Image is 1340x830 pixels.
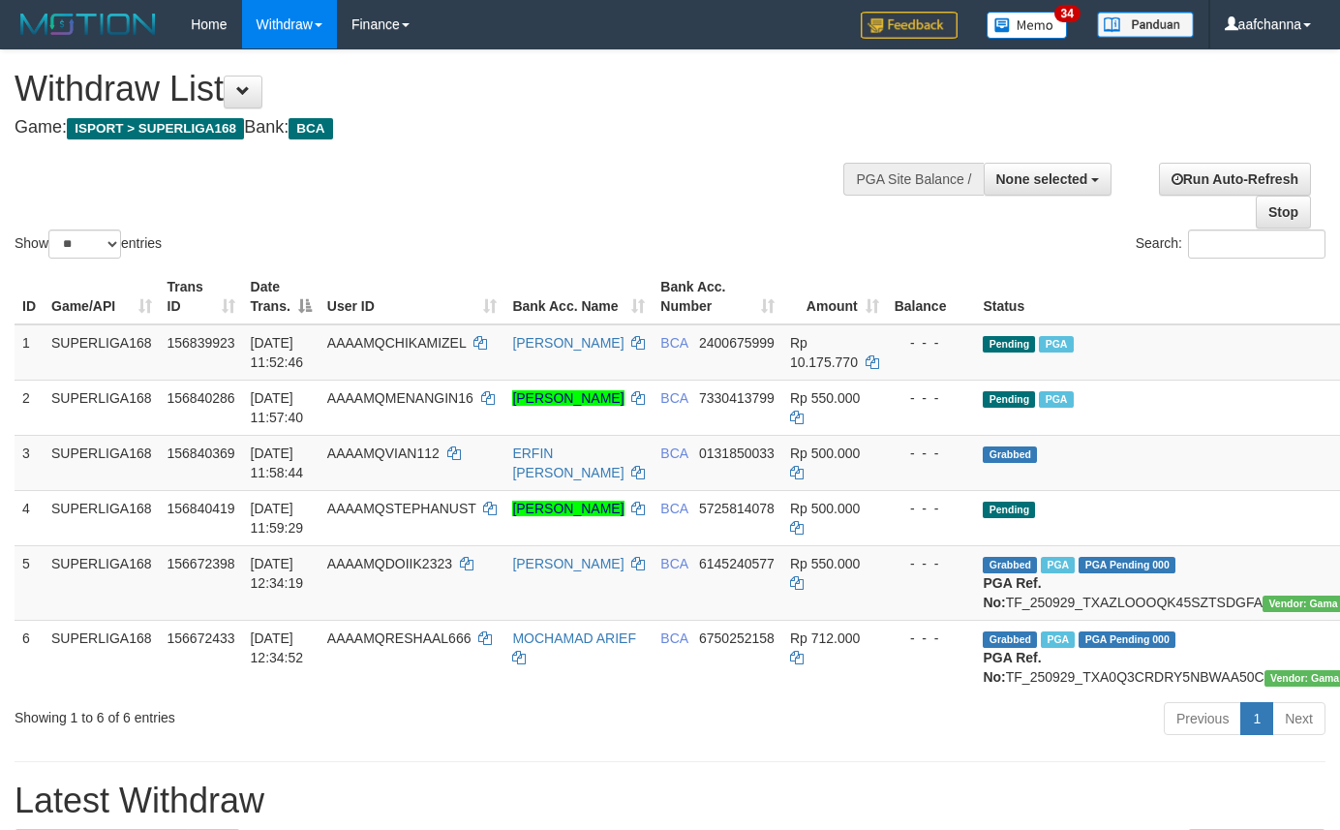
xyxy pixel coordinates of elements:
span: 34 [1054,5,1081,22]
span: AAAAMQMENANGIN16 [327,390,473,406]
a: Previous [1164,702,1241,735]
th: ID [15,269,44,324]
span: Pending [983,336,1035,353]
td: SUPERLIGA168 [44,380,160,435]
span: [DATE] 12:34:19 [251,556,304,591]
span: Rp 500.000 [790,446,860,461]
span: Marked by aafsoycanthlai [1041,557,1075,573]
span: BCA [289,118,332,139]
th: Bank Acc. Name: activate to sort column ascending [504,269,653,324]
th: Balance [887,269,976,324]
td: 2 [15,380,44,435]
td: SUPERLIGA168 [44,435,160,490]
b: PGA Ref. No: [983,650,1041,685]
span: Copy 2400675999 to clipboard [699,335,775,351]
span: Rp 550.000 [790,390,860,406]
span: AAAAMQVIAN112 [327,446,440,461]
span: BCA [660,556,687,571]
a: [PERSON_NAME] [512,390,624,406]
td: 4 [15,490,44,545]
span: PGA Pending [1079,557,1175,573]
span: AAAAMQSTEPHANUST [327,501,476,516]
span: Rp 712.000 [790,630,860,646]
th: Date Trans.: activate to sort column descending [243,269,320,324]
span: [DATE] 11:58:44 [251,446,304,480]
label: Show entries [15,230,162,259]
img: panduan.png [1097,12,1194,38]
div: PGA Site Balance / [843,163,983,196]
span: 156672433 [167,630,235,646]
b: PGA Ref. No: [983,575,1041,610]
span: [DATE] 12:34:52 [251,630,304,665]
button: None selected [984,163,1112,196]
div: - - - [895,499,968,518]
span: Marked by aafsoycanthlai [1039,391,1073,408]
span: Rp 500.000 [790,501,860,516]
span: AAAAMQRESHAAL666 [327,630,472,646]
span: 156840419 [167,501,235,516]
th: Bank Acc. Number: activate to sort column ascending [653,269,782,324]
span: Copy 6750252158 to clipboard [699,630,775,646]
span: AAAAMQCHIKAMIZEL [327,335,466,351]
a: [PERSON_NAME] [512,335,624,351]
span: BCA [660,390,687,406]
th: User ID: activate to sort column ascending [320,269,505,324]
h4: Game: Bank: [15,118,874,138]
span: 156672398 [167,556,235,571]
img: Feedback.jpg [861,12,958,39]
label: Search: [1136,230,1325,259]
div: - - - [895,388,968,408]
td: SUPERLIGA168 [44,620,160,694]
span: Pending [983,391,1035,408]
span: BCA [660,501,687,516]
td: SUPERLIGA168 [44,490,160,545]
span: Rp 550.000 [790,556,860,571]
span: ISPORT > SUPERLIGA168 [67,118,244,139]
a: [PERSON_NAME] [512,501,624,516]
h1: Latest Withdraw [15,782,1325,820]
span: Copy 5725814078 to clipboard [699,501,775,516]
th: Game/API: activate to sort column ascending [44,269,160,324]
span: Grabbed [983,631,1037,648]
td: 1 [15,324,44,381]
img: MOTION_logo.png [15,10,162,39]
a: Run Auto-Refresh [1159,163,1311,196]
td: 3 [15,435,44,490]
td: 5 [15,545,44,620]
select: Showentries [48,230,121,259]
span: Pending [983,502,1035,518]
span: Copy 6145240577 to clipboard [699,556,775,571]
span: 156840286 [167,390,235,406]
span: BCA [660,630,687,646]
a: Next [1272,702,1325,735]
td: SUPERLIGA168 [44,324,160,381]
span: 156839923 [167,335,235,351]
td: SUPERLIGA168 [44,545,160,620]
img: Button%20Memo.svg [987,12,1068,39]
a: 1 [1240,702,1273,735]
div: - - - [895,554,968,573]
span: Copy 7330413799 to clipboard [699,390,775,406]
span: AAAAMQDOIIK2323 [327,556,452,571]
th: Amount: activate to sort column ascending [782,269,887,324]
span: Marked by aafsoycanthlai [1041,631,1075,648]
span: None selected [996,171,1088,187]
span: PGA Pending [1079,631,1175,648]
div: - - - [895,629,968,648]
a: Stop [1256,196,1311,229]
a: ERFIN [PERSON_NAME] [512,446,624,480]
span: Grabbed [983,557,1037,573]
span: Grabbed [983,446,1037,463]
div: - - - [895,333,968,353]
span: [DATE] 11:59:29 [251,501,304,536]
th: Trans ID: activate to sort column ascending [160,269,243,324]
div: Showing 1 to 6 of 6 entries [15,700,544,727]
span: [DATE] 11:52:46 [251,335,304,370]
input: Search: [1188,230,1325,259]
span: 156840369 [167,446,235,461]
span: BCA [660,446,687,461]
td: 6 [15,620,44,694]
a: [PERSON_NAME] [512,556,624,571]
div: - - - [895,444,968,463]
h1: Withdraw List [15,70,874,108]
